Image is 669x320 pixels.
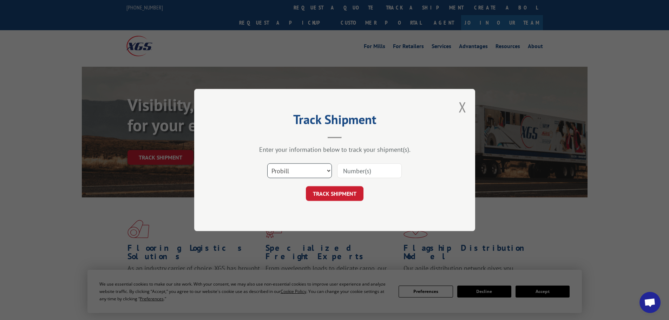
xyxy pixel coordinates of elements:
[459,98,466,116] button: Close modal
[337,163,402,178] input: Number(s)
[229,145,440,154] div: Enter your information below to track your shipment(s).
[306,186,363,201] button: TRACK SHIPMENT
[640,292,661,313] div: Open chat
[229,115,440,128] h2: Track Shipment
